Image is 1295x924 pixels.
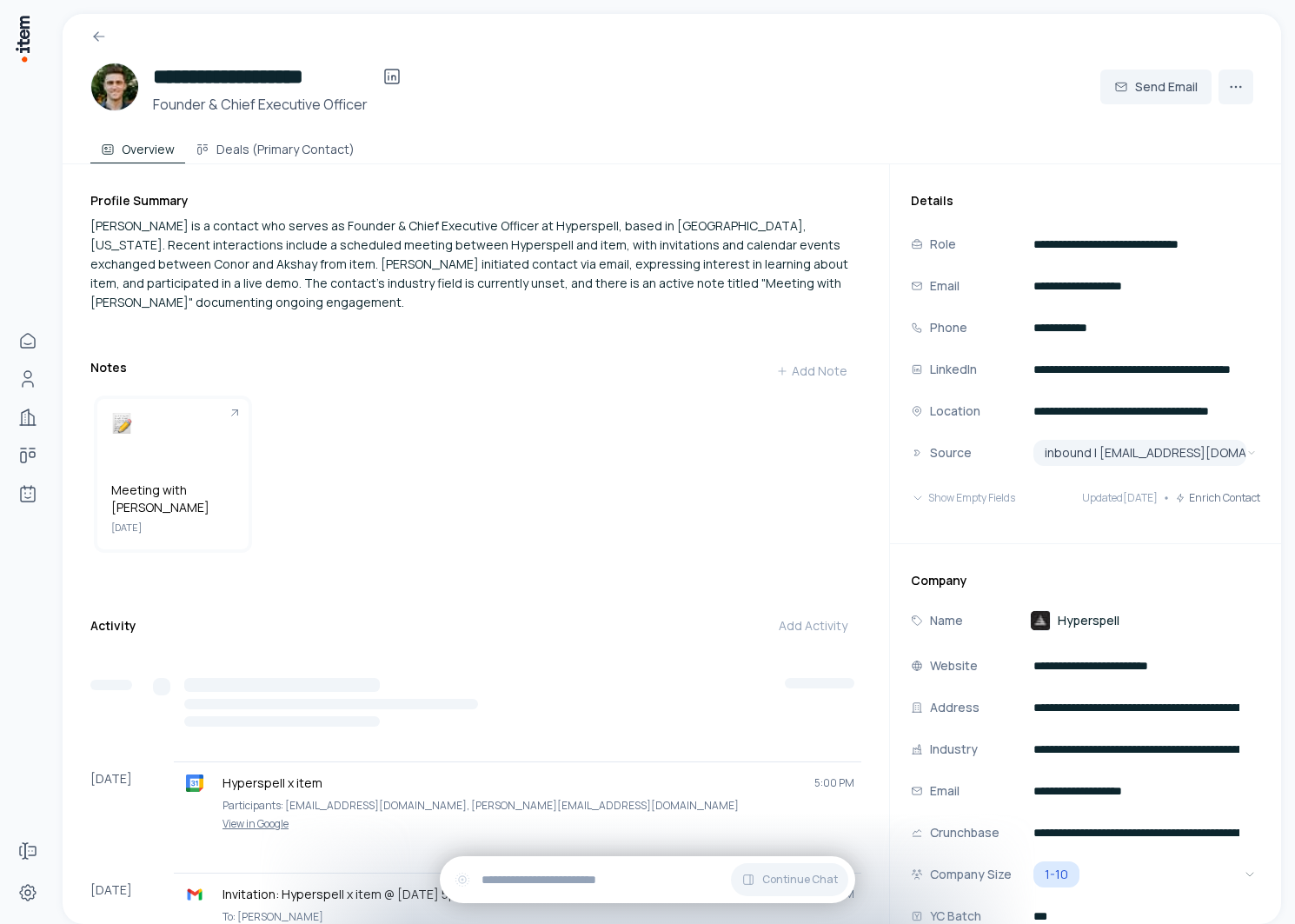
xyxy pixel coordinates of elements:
span: Hyperspell [1058,612,1119,629]
p: LinkedIn [930,360,977,379]
p: Email [930,276,960,296]
p: Website [930,656,978,675]
a: Hyperspell [1030,610,1119,631]
button: Add Note [762,354,861,389]
p: Phone [930,318,967,337]
div: [DATE] [90,761,174,839]
p: Hyperspell x item [222,774,800,792]
span: [DATE] [111,520,235,535]
button: Send Email [1100,70,1212,104]
button: Continue Chat [731,863,848,896]
p: Name [930,611,963,630]
h3: Company [911,572,1260,589]
p: Source [930,443,972,462]
a: deals [10,438,45,473]
p: Address [930,698,980,717]
p: Crunchbase [930,823,999,842]
p: Email [930,781,960,801]
a: Settings [10,875,45,910]
h3: Activity [90,617,136,635]
p: Location [930,402,980,421]
p: Company Size [930,865,1012,884]
p: Role [930,235,956,254]
a: Contacts [10,362,45,396]
img: gcal logo [186,774,203,792]
button: Add Activity [765,608,861,643]
h3: Details [911,192,1260,209]
h3: Notes [90,359,127,376]
span: Updated [DATE] [1082,491,1158,505]
h3: Profile Summary [90,192,861,209]
button: Overview [90,129,185,163]
div: Add Note [776,362,847,380]
a: Forms [10,834,45,868]
span: Send Email [1135,78,1198,96]
img: memo [111,413,132,434]
h3: Founder & Chief Executive Officer [153,94,409,115]
a: Home [10,323,45,358]
div: Continue Chat [440,856,855,903]
img: Item Brain Logo [14,14,31,63]
a: Companies [10,400,45,435]
p: Participants: [EMAIL_ADDRESS][DOMAIN_NAME], [PERSON_NAME][EMAIL_ADDRESS][DOMAIN_NAME] [222,797,854,814]
span: 5:00 PM [814,776,854,790]
span: Continue Chat [762,873,838,887]
div: [PERSON_NAME] is a contact who serves as Founder & Chief Executive Officer at Hyperspell, based i... [90,216,861,312]
a: View in Google [181,817,854,831]
img: Conor Brennan-Burke [90,63,139,111]
button: Show Empty Fields [911,481,1015,515]
button: Deals (Primary Contact) [185,129,365,163]
button: Enrich Contact [1175,481,1260,515]
img: gmail logo [186,886,203,903]
a: Agents [10,476,45,511]
button: More actions [1219,70,1253,104]
p: Industry [930,740,978,759]
p: Invitation: Hyperspell x item @ [DATE] 5pm - 5:50pm (PDT) ([EMAIL_ADDRESS][DOMAIN_NAME]) [222,886,800,903]
h5: Meeting with [PERSON_NAME] [111,482,235,516]
img: Hyperspell [1030,610,1051,631]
